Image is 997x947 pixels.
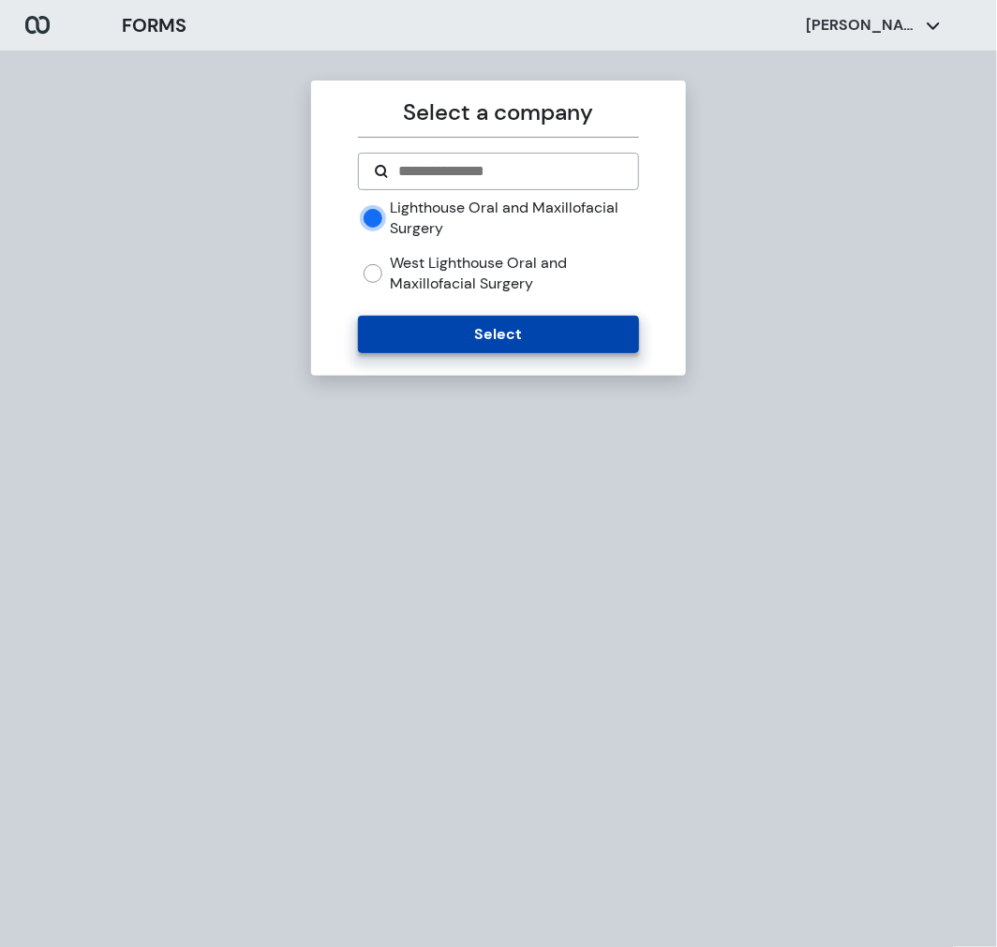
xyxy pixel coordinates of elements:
input: Search [396,160,622,183]
label: West Lighthouse Oral and Maxillofacial Surgery [390,253,638,293]
label: Lighthouse Oral and Maxillofacial Surgery [390,198,638,238]
button: Select [358,316,638,353]
p: Select a company [358,96,638,129]
h3: FORMS [122,11,186,39]
p: [PERSON_NAME] [806,15,918,36]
